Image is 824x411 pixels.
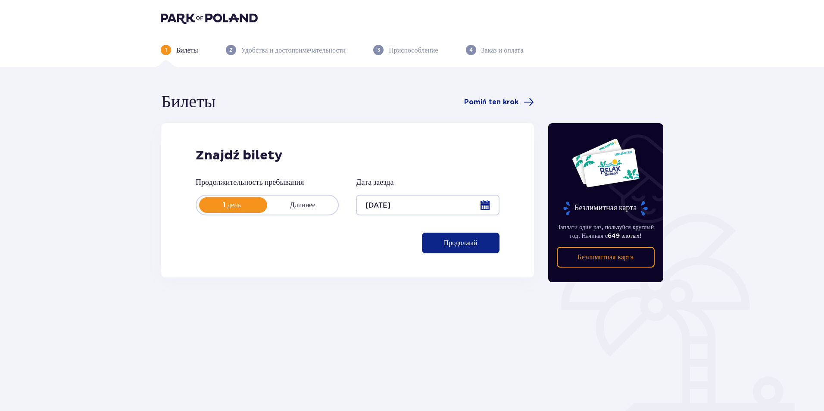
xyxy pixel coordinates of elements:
p: 1 день [197,200,267,210]
p: Длиннее [267,200,338,210]
div: 2Удобства и достопримечательности [226,45,346,55]
p: 1 [165,46,167,54]
p: Заплати один раз, пользуйся круглый год. Начиная с ! [557,223,655,240]
h1: Билеты [161,91,215,113]
a: Pomiń ten krok [464,97,534,107]
p: Безлимитная карта [577,252,634,262]
span: Pomiń ten krok [464,97,518,107]
p: Билеты [176,46,198,55]
button: Продолжай [422,233,499,253]
a: Безлимитная карта [557,247,655,268]
h2: Znajdź bilety [196,147,499,164]
p: Продолжай [444,238,478,248]
div: 3Приспособление [373,45,438,55]
p: 4 [469,46,473,54]
span: 649 злотых [608,232,640,239]
p: 3 [377,46,380,54]
p: Удобства и достопримечательности [241,46,346,55]
p: Приспособление [389,46,438,55]
p: Дата заезда [356,177,393,188]
div: 1Билеты [161,45,198,55]
div: 4Заказ и оплата [466,45,524,55]
img: Dwie karty całoroczne do Suntago z napisem 'UNLIMITED RELAX', na białym tle z tropikalnymi liśćmi... [571,138,640,188]
p: Заказ и оплата [481,46,524,55]
img: Park of Poland logo [161,12,258,24]
p: Безлимитная карта [562,201,649,216]
p: 2 [229,46,232,54]
p: Продолжительность пребывания [196,177,304,188]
